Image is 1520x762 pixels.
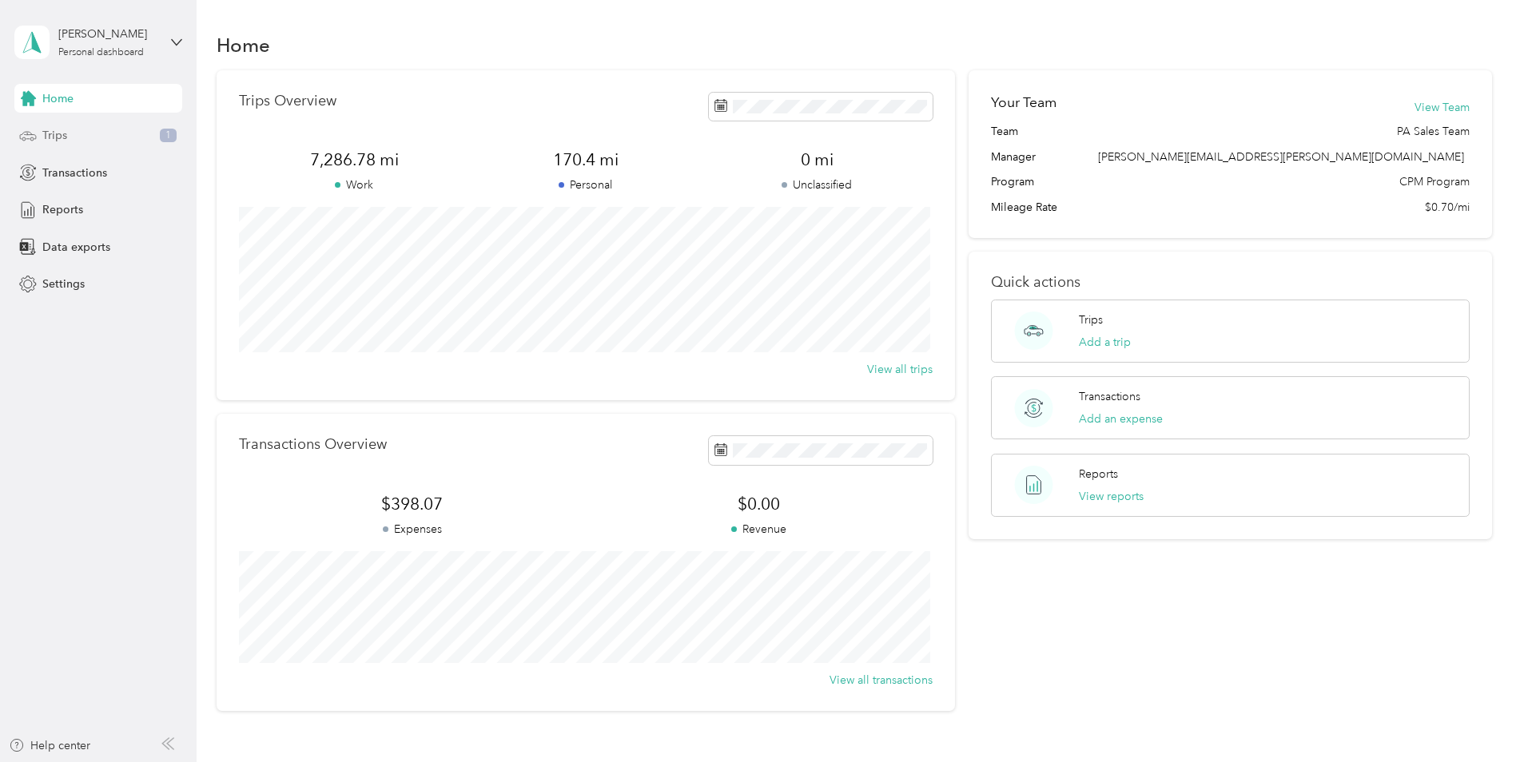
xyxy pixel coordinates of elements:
p: Trips Overview [239,93,336,109]
span: Transactions [42,165,107,181]
span: Team [991,123,1018,140]
span: Settings [42,276,85,292]
span: $0.00 [586,493,933,515]
button: Add a trip [1079,334,1131,351]
button: View Team [1415,99,1470,116]
button: Help center [9,737,90,754]
span: Trips [42,127,67,144]
span: $0.70/mi [1425,199,1470,216]
button: View reports [1079,488,1144,505]
button: View all trips [867,361,933,378]
span: 7,286.78 mi [239,149,470,171]
button: View all transactions [830,672,933,689]
span: Mileage Rate [991,199,1057,216]
p: Work [239,177,470,193]
iframe: Everlance-gr Chat Button Frame [1430,673,1520,762]
p: Unclassified [702,177,933,193]
span: 1 [160,129,177,143]
span: Program [991,173,1034,190]
span: 170.4 mi [470,149,701,171]
span: Data exports [42,239,110,256]
p: Expenses [239,521,586,538]
p: Transactions Overview [239,436,387,453]
span: Manager [991,149,1036,165]
span: Home [42,90,74,107]
span: $398.07 [239,493,586,515]
p: Personal [470,177,701,193]
div: Personal dashboard [58,48,144,58]
span: PA Sales Team [1397,123,1470,140]
p: Trips [1079,312,1103,328]
h1: Home [217,37,270,54]
span: CPM Program [1399,173,1470,190]
span: [PERSON_NAME][EMAIL_ADDRESS][PERSON_NAME][DOMAIN_NAME] [1098,150,1464,164]
span: 0 mi [702,149,933,171]
p: Reports [1079,466,1118,482]
span: Reports [42,201,83,218]
div: [PERSON_NAME] [58,26,158,42]
button: Add an expense [1079,411,1163,427]
p: Revenue [586,521,933,538]
p: Transactions [1079,388,1140,405]
h2: Your Team [991,93,1056,113]
p: Quick actions [991,274,1470,291]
